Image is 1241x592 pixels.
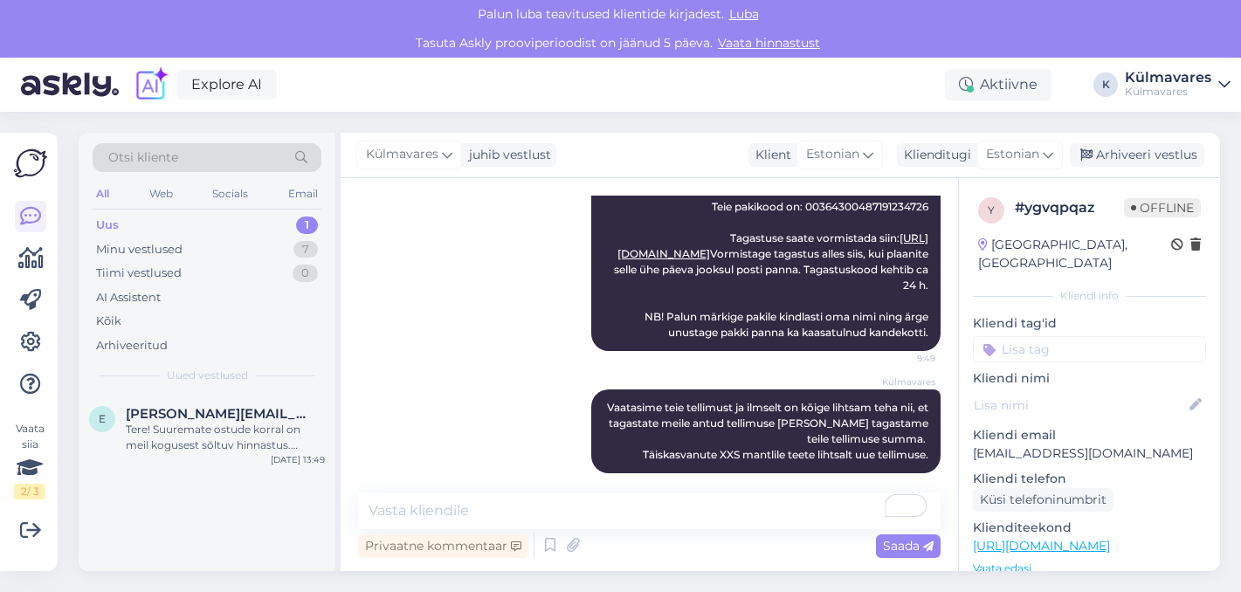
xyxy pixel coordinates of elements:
div: Kliendi info [973,288,1206,304]
a: Vaata hinnastust [713,35,825,51]
div: [GEOGRAPHIC_DATA], [GEOGRAPHIC_DATA] [978,236,1171,272]
div: Uus [96,217,119,234]
span: y [988,203,995,217]
a: [URL][DOMAIN_NAME] [973,538,1110,554]
p: [EMAIL_ADDRESS][DOMAIN_NAME] [973,444,1206,463]
div: # ygvqpqaz [1015,197,1124,218]
span: Vaatasime teie tellimust ja ilmselt on kõige lihtsam teha nii, et tagastate meile antud tellimuse... [607,401,931,461]
span: eleen.kalm@peipsivald.ee [126,406,307,422]
p: Klienditeekond [973,519,1206,537]
span: Offline [1124,198,1201,217]
div: 1 [296,217,318,234]
div: K [1093,72,1118,97]
span: Uued vestlused [167,368,248,383]
span: 9:49 [870,352,935,365]
img: explore-ai [133,66,169,103]
img: Askly Logo [14,147,47,180]
div: Minu vestlused [96,241,183,258]
div: 7 [293,241,318,258]
div: Email [285,182,321,205]
span: Tere, Kädi! Kas proovisite toimida juhendi järgi? Teie pakikood on: 00364300487191234726 Tagastus... [614,137,931,339]
a: KülmavaresKülmavares [1125,71,1231,99]
div: juhib vestlust [462,146,551,164]
div: AI Assistent [96,289,161,306]
div: Külmavares [1125,85,1211,99]
span: Estonian [986,145,1039,164]
p: Kliendi email [973,426,1206,444]
div: 2 / 3 [14,484,45,499]
div: Socials [209,182,252,205]
div: 0 [293,265,318,282]
div: Tere! Suuremate ostude korral on meil kogusest sõltuv hinnastus. Personaalse hinnapakkumise saami... [126,422,325,453]
input: Lisa nimi [974,396,1186,415]
p: Vaata edasi ... [973,561,1206,576]
div: Klienditugi [897,146,971,164]
div: Privaatne kommentaar [358,534,528,558]
div: Web [146,182,176,205]
div: Külmavares [1125,71,1211,85]
span: Luba [724,6,764,22]
div: Aktiivne [945,69,1051,100]
div: Vaata siia [14,421,45,499]
div: Klient [748,146,791,164]
span: e [99,412,106,425]
div: [DATE] 13:49 [271,453,325,466]
p: Kliendi nimi [973,369,1206,388]
span: Saada [883,538,934,554]
span: Otsi kliente [108,148,178,167]
span: Külmavares [870,375,935,389]
div: Arhiveeritud [96,337,168,355]
div: Arhiveeri vestlus [1070,143,1204,167]
textarea: To enrich screen reader interactions, please activate Accessibility in Grammarly extension settings [358,492,941,529]
p: Kliendi telefon [973,470,1206,488]
div: All [93,182,113,205]
span: Külmavares [366,145,438,164]
span: 9:51 [870,474,935,487]
input: Lisa tag [973,336,1206,362]
div: Tiimi vestlused [96,265,182,282]
a: Explore AI [176,70,277,100]
div: Küsi telefoninumbrit [973,488,1113,512]
p: Kliendi tag'id [973,314,1206,333]
div: Kõik [96,313,121,330]
span: Estonian [806,145,859,164]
